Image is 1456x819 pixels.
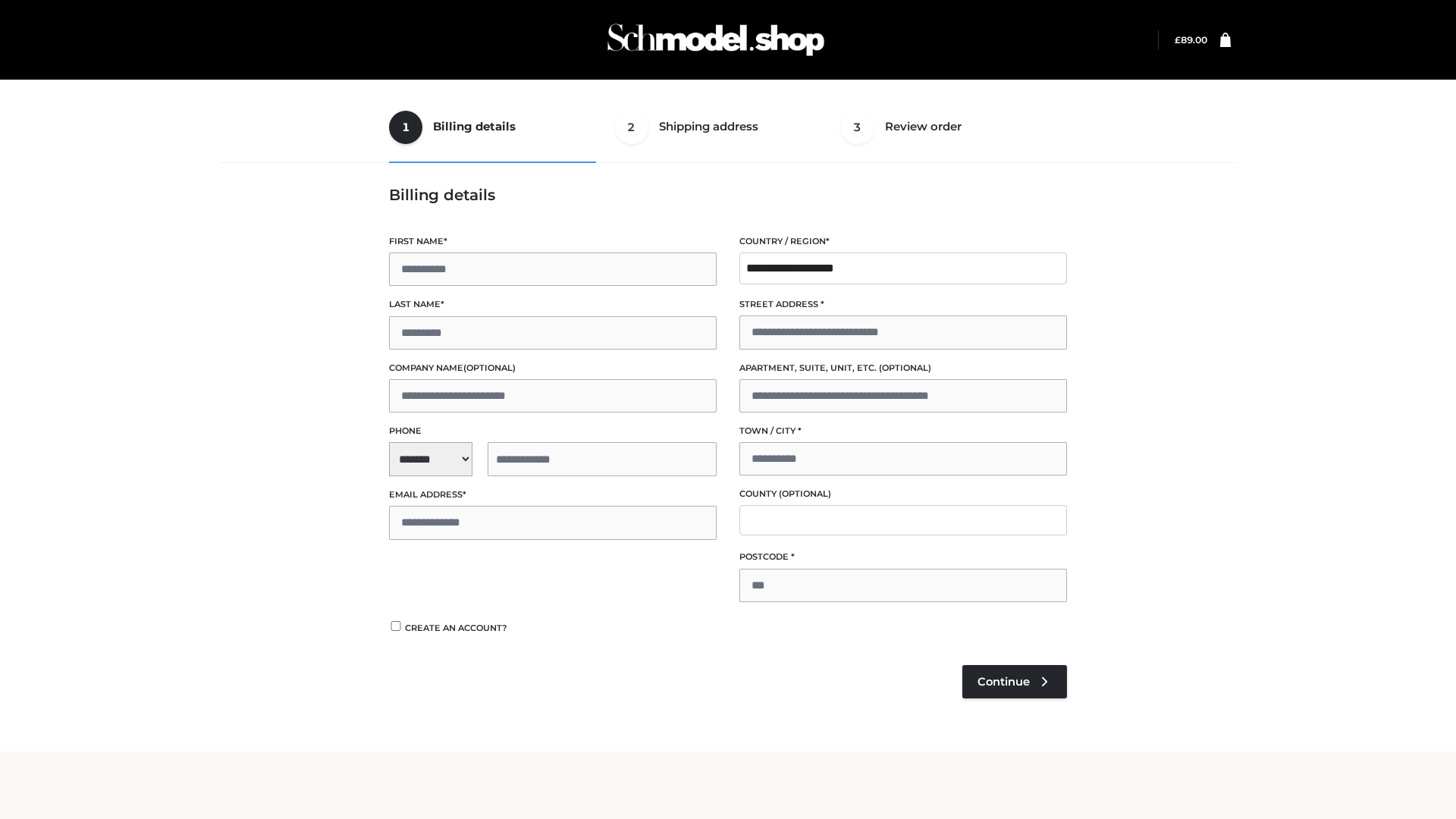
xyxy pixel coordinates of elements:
[389,424,717,438] label: Phone
[739,424,1067,438] label: Town / City
[405,623,507,633] span: Create an account?
[389,234,717,249] label: First name
[879,362,931,373] span: (optional)
[739,297,1067,312] label: Street address
[779,488,831,499] span: (optional)
[389,297,717,312] label: Last name
[1175,34,1207,45] a: £89.00
[977,675,1030,689] span: Continue
[1175,34,1181,45] span: £
[389,488,717,502] label: Email address
[962,665,1067,698] a: Continue
[739,361,1067,375] label: Apartment, suite, unit, etc.
[1175,34,1207,45] bdi: 89.00
[739,234,1067,249] label: Country / Region
[389,621,403,631] input: Create an account?
[739,550,1067,564] label: Postcode
[389,186,1067,204] h3: Billing details
[739,487,1067,501] label: County
[463,362,516,373] span: (optional)
[602,10,830,70] img: Schmodel Admin 964
[389,361,717,375] label: Company name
